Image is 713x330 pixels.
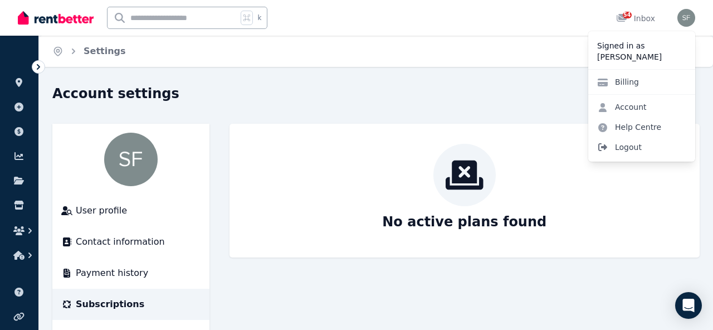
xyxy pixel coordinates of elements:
span: Payment history [76,266,148,280]
span: k [257,13,261,22]
a: Subscriptions [61,298,201,311]
a: Billing [588,72,648,92]
a: Contact information [61,235,201,249]
span: Contact information [76,235,165,249]
nav: Breadcrumb [39,36,139,67]
div: Inbox [616,13,655,24]
a: User profile [61,204,201,217]
p: No active plans found [382,213,546,231]
a: Settings [84,46,126,56]
span: 54 [623,12,632,18]
a: Account [588,97,656,117]
img: RentBetter [18,9,94,26]
div: Open Intercom Messenger [675,292,702,319]
a: Payment history [61,266,201,280]
p: [PERSON_NAME] [597,51,686,62]
h1: Account settings [52,85,179,103]
img: Shay Fullee [677,9,695,27]
img: Shay Fullee [104,133,158,186]
span: Logout [588,137,695,157]
a: Help Centre [588,117,670,137]
p: Signed in as [597,40,686,51]
span: User profile [76,204,127,217]
span: Subscriptions [76,298,144,311]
